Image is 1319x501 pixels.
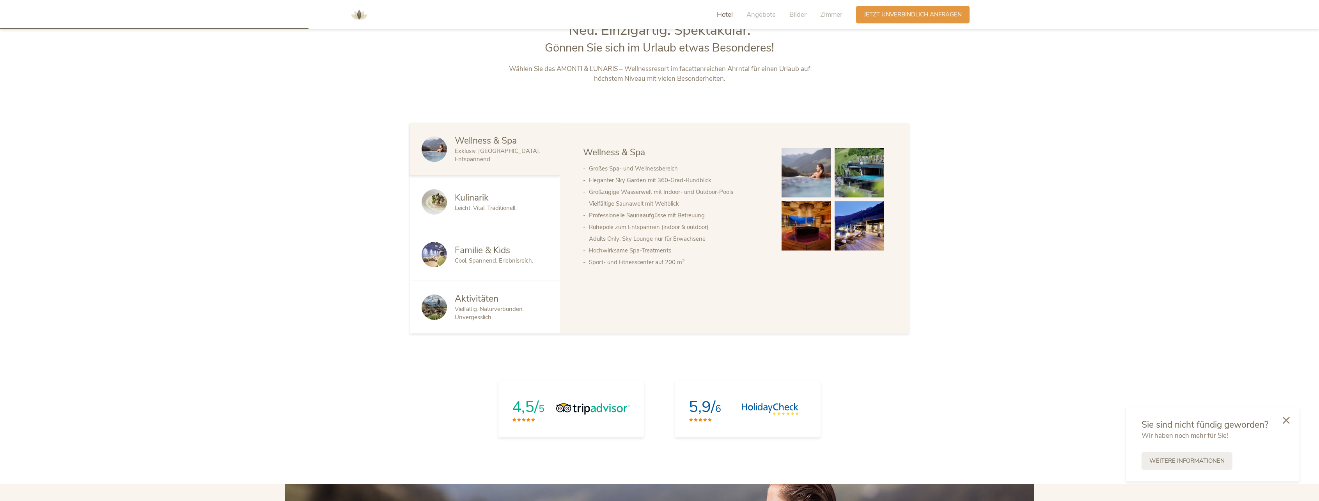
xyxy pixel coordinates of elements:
span: Wellness & Spa [455,135,517,147]
span: Angebote [746,10,776,19]
span: Leicht. Vital. Traditionell. [455,204,516,212]
li: Großes Spa- und Wellnessbereich [589,163,766,174]
span: Sie sind nicht fündig geworden? [1142,419,1268,431]
span: Familie & Kids [455,244,510,256]
span: Zimmer [820,10,842,19]
li: Ruhepole zum Entspannen (indoor & outdoor) [589,221,766,233]
li: Professionelle Saunaaufgüsse mit Betreuung [589,210,766,221]
span: Cool. Spannend. Erlebnisreich. [455,257,533,265]
li: Vielfältige Saunawelt mit Weitblick [589,198,766,210]
li: Eleganter Sky Garden mit 360-Grad-Rundblick [589,174,766,186]
li: Adults Only: Sky Lounge nur für Erwachsene [589,233,766,245]
a: Weitere Informationen [1142,452,1232,470]
a: 5,9/6HolidayCheck [675,380,821,437]
img: Tripadvisor [556,403,630,415]
span: 4,5/ [512,396,539,417]
span: 5,9/ [689,396,715,417]
span: Hotel [717,10,733,19]
span: Vielfältig. Naturverbunden. Unvergesslich. [455,305,524,321]
span: 6 [715,402,721,416]
sup: 2 [682,258,685,264]
img: HolidayCheck [741,403,799,415]
span: Gönnen Sie sich im Urlaub etwas Besonderes! [545,40,774,55]
li: Hochwirksame Spa-Treatments [589,245,766,256]
span: Aktivitäten [455,293,498,305]
li: Sport- und Fitnesscenter auf 200 m [589,256,766,268]
span: Exklusiv. [GEOGRAPHIC_DATA]. Entspannend. [455,147,540,163]
span: Bilder [789,10,807,19]
a: AMONTI & LUNARIS Wellnessresort [347,12,371,17]
span: Weitere Informationen [1149,457,1225,465]
span: 5 [539,402,544,416]
span: Wellness & Spa [583,146,645,158]
span: Wir haben noch mehr für Sie! [1142,431,1228,440]
span: Kulinarik [455,192,489,204]
a: 4,5/5Tripadvisor [498,380,644,437]
img: AMONTI & LUNARIS Wellnessresort [347,3,371,27]
span: Jetzt unverbindlich anfragen [864,11,962,19]
p: Wählen Sie das AMONTI & LUNARIS – Wellnessresort im facettenreichen Ahrntal für einen Urlaub auf ... [497,64,823,84]
li: Großzügige Wasserwelt mit Indoor- und Outdoor-Pools [589,186,766,198]
span: Neu. Einzigartig. Spektakulär. [569,21,750,40]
